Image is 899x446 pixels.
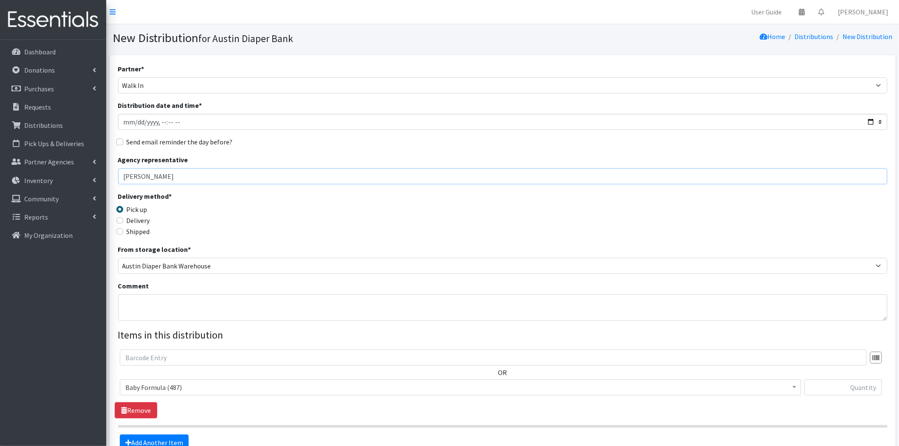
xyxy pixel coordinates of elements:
a: New Distribution [843,32,893,41]
label: Delivery [127,215,150,226]
img: HumanEssentials [3,6,103,34]
p: Requests [24,103,51,111]
label: Shipped [127,226,150,237]
p: Inventory [24,176,53,185]
small: for Austin Diaper Bank [199,32,294,45]
a: Home [760,32,786,41]
label: From storage location [118,244,191,254]
a: [PERSON_NAME] [831,3,896,20]
label: Comment [118,281,149,291]
label: Partner [118,64,144,74]
legend: Delivery method [118,191,311,204]
p: Donations [24,66,55,74]
p: Distributions [24,121,63,130]
input: Barcode Entry [120,350,867,366]
p: Pick Ups & Deliveries [24,139,84,148]
p: Partner Agencies [24,158,74,166]
a: My Organization [3,227,103,244]
abbr: required [199,101,202,110]
input: Quantity [805,379,882,395]
a: Distributions [3,117,103,134]
label: Send email reminder the day before? [127,137,233,147]
a: Community [3,190,103,207]
a: Reports [3,209,103,226]
p: Community [24,195,59,203]
abbr: required [169,192,172,200]
legend: Items in this distribution [118,327,888,343]
a: Partner Agencies [3,153,103,170]
a: Dashboard [3,43,103,60]
a: Purchases [3,80,103,97]
label: Agency representative [118,155,188,165]
p: Dashboard [24,48,56,56]
a: Inventory [3,172,103,189]
abbr: required [141,65,144,73]
a: Pick Ups & Deliveries [3,135,103,152]
label: Pick up [127,204,147,215]
a: Requests [3,99,103,116]
label: OR [498,367,507,378]
span: Baby Formula (487) [125,381,796,393]
a: Distributions [795,32,834,41]
p: Reports [24,213,48,221]
a: User Guide [745,3,789,20]
p: Purchases [24,85,54,93]
abbr: required [188,245,191,254]
a: Remove [115,402,157,418]
span: Baby Formula (487) [120,379,801,395]
h1: New Distribution [113,31,500,45]
label: Distribution date and time [118,100,202,110]
p: My Organization [24,231,73,240]
a: Donations [3,62,103,79]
